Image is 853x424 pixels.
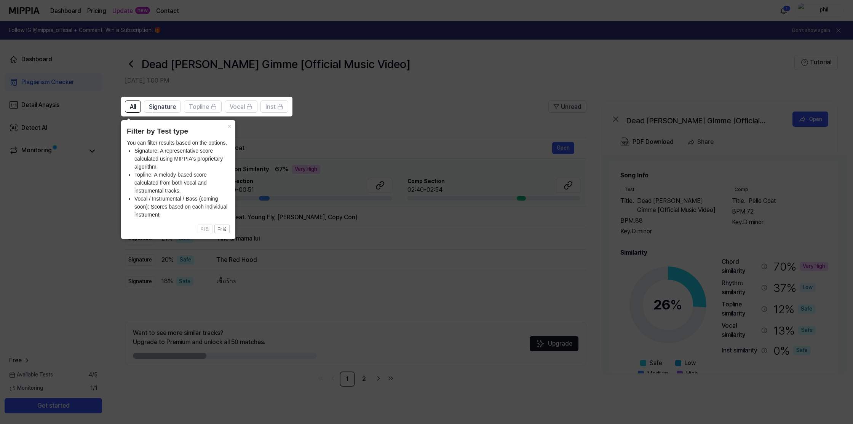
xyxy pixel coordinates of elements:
[214,225,230,234] button: 다음
[265,102,276,112] span: Inst
[134,195,230,219] li: Vocal / Instrumental / Bass (coming soon): Scores based on each individual instrument.
[223,120,235,131] button: Close
[260,100,288,113] button: Inst
[189,102,209,112] span: Topline
[130,102,136,112] span: All
[125,100,141,113] button: All
[225,100,257,113] button: Vocal
[127,139,230,219] div: You can filter results based on the options.
[134,171,230,195] li: Topline: A melody-based score calculated from both vocal and instrumental tracks.
[230,102,245,112] span: Vocal
[134,147,230,171] li: Signature: A representative score calculated using MIPPIA's proprietary algorithm.
[127,126,230,137] header: Filter by Test type
[184,100,222,113] button: Topline
[149,102,176,112] span: Signature
[144,100,181,113] button: Signature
